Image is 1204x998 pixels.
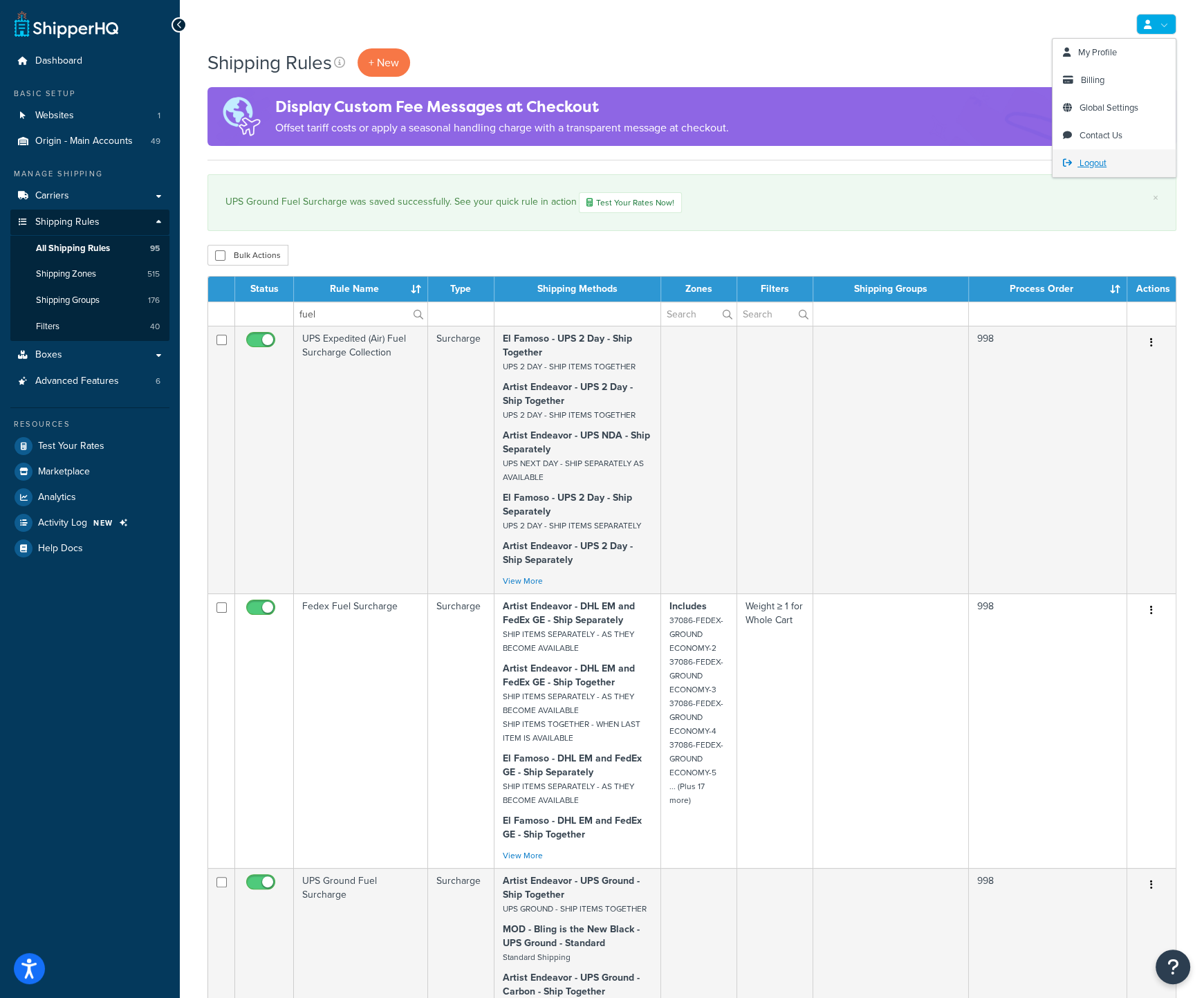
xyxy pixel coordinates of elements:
[503,813,642,842] strong: El Famoso - DHL EM and FedEx GE - Ship Together
[294,302,427,326] input: Search
[661,302,737,326] input: Search
[294,277,428,302] th: Rule Name : activate to sort column ascending
[10,236,169,261] a: All Shipping Rules 95
[35,216,100,228] span: Shipping Rules
[503,874,640,902] strong: Artist Endeavor - UPS Ground - Ship Together
[503,360,636,373] small: UPS 2 DAY - SHIP ITEMS TOGETHER
[969,593,1127,868] td: 998
[36,295,100,306] span: Shipping Groups
[10,88,169,100] div: Basic Setup
[1053,122,1176,149] li: Contact Us
[428,326,494,593] td: Surcharge
[10,510,169,535] li: Activity Log
[10,183,169,209] a: Carriers
[503,780,634,806] small: SHIP ITEMS SEPARATELY - AS THEY BECOME AVAILABLE
[36,243,110,255] span: All Shipping Rules
[15,10,118,38] a: ShipperHQ Home
[1153,192,1158,203] a: ×
[10,536,169,561] a: Help Docs
[10,314,169,340] a: Filters 40
[10,261,169,287] a: Shipping Zones 515
[10,418,169,430] div: Resources
[10,129,169,154] a: Origin - Main Accounts 49
[10,288,169,313] li: Shipping Groups
[669,599,707,613] strong: Includes
[10,168,169,180] div: Manage Shipping
[156,376,160,387] span: 6
[36,321,59,333] span: Filters
[1080,129,1122,142] span: Contact Us
[10,210,169,341] li: Shipping Rules
[579,192,682,213] a: Test Your Rates Now!
[38,466,90,478] span: Marketplace
[969,326,1127,593] td: 998
[358,48,410,77] p: + New
[35,376,119,387] span: Advanced Features
[503,951,571,963] small: Standard Shipping
[151,136,160,147] span: 49
[10,261,169,287] li: Shipping Zones
[10,129,169,154] li: Origins
[503,428,650,456] strong: Artist Endeavor - UPS NDA - Ship Separately
[10,510,169,535] a: Activity Log NEW
[503,690,640,744] small: SHIP ITEMS SEPARATELY - AS THEY BECOME AVAILABLE SHIP ITEMS TOGETHER - WHEN LAST ITEM IS AVAILABLE
[150,321,160,333] span: 40
[1080,156,1106,169] span: Logout
[503,490,632,519] strong: El Famoso - UPS 2 Day - Ship Separately
[1156,950,1190,984] button: Open Resource Center
[207,87,275,146] img: duties-banner-06bc72dcb5fe05cb3f9472aba00be2ae8eb53ab6f0d8bb03d382ba314ac3c341.png
[503,628,634,654] small: SHIP ITEMS SEPARATELY - AS THEY BECOME AVAILABLE
[1053,149,1176,177] a: Logout
[969,277,1127,302] th: Process Order : activate to sort column ascending
[10,48,169,74] a: Dashboard
[275,118,729,138] p: Offset tariff costs or apply a seasonal handling charge with a transparent message at checkout.
[503,575,543,587] a: View More
[503,903,647,915] small: UPS GROUND - SHIP ITEMS TOGETHER
[503,599,635,627] strong: Artist Endeavor - DHL EM and FedEx GE - Ship Separately
[10,342,169,368] a: Boxes
[150,243,160,255] span: 95
[10,369,169,394] li: Advanced Features
[38,517,87,529] span: Activity Log
[10,314,169,340] li: Filters
[1053,39,1176,66] a: My Profile
[10,459,169,484] li: Marketplace
[503,380,633,408] strong: Artist Endeavor - UPS 2 Day - Ship Together
[38,543,83,555] span: Help Docs
[737,277,814,302] th: Filters
[10,103,169,129] a: Websites 1
[503,519,641,532] small: UPS 2 DAY - SHIP ITEMS SEPARATELY
[1053,94,1176,122] a: Global Settings
[10,434,169,459] a: Test Your Rates
[35,349,62,361] span: Boxes
[503,331,632,360] strong: El Famoso - UPS 2 Day - Ship Together
[428,277,494,302] th: Type
[207,245,288,266] button: Bulk Actions
[669,614,723,806] small: 37086-FEDEX-GROUND ECONOMY-2 37086-FEDEX-GROUND ECONOMY-3 37086-FEDEX-GROUND ECONOMY-4 37086-FEDE...
[158,110,160,122] span: 1
[1127,277,1176,302] th: Actions
[35,190,69,202] span: Carriers
[10,288,169,313] a: Shipping Groups 176
[737,302,813,326] input: Search
[503,661,635,690] strong: Artist Endeavor - DHL EM and FedEx GE - Ship Together
[503,539,633,567] strong: Artist Endeavor - UPS 2 Day - Ship Separately
[147,268,160,280] span: 515
[503,922,640,950] strong: MOD - Bling is the New Black - UPS Ground - Standard
[93,517,113,528] span: NEW
[38,441,104,452] span: Test Your Rates
[294,326,428,593] td: UPS Expedited (Air) Fuel Surcharge Collection
[1080,101,1138,114] span: Global Settings
[428,593,494,868] td: Surcharge
[503,409,636,421] small: UPS 2 DAY - SHIP ITEMS TOGETHER
[207,49,332,76] h1: Shipping Rules
[10,485,169,510] a: Analytics
[503,457,644,483] small: UPS NEXT DAY - SHIP SEPARATELY AS AVAILABLE
[35,55,82,67] span: Dashboard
